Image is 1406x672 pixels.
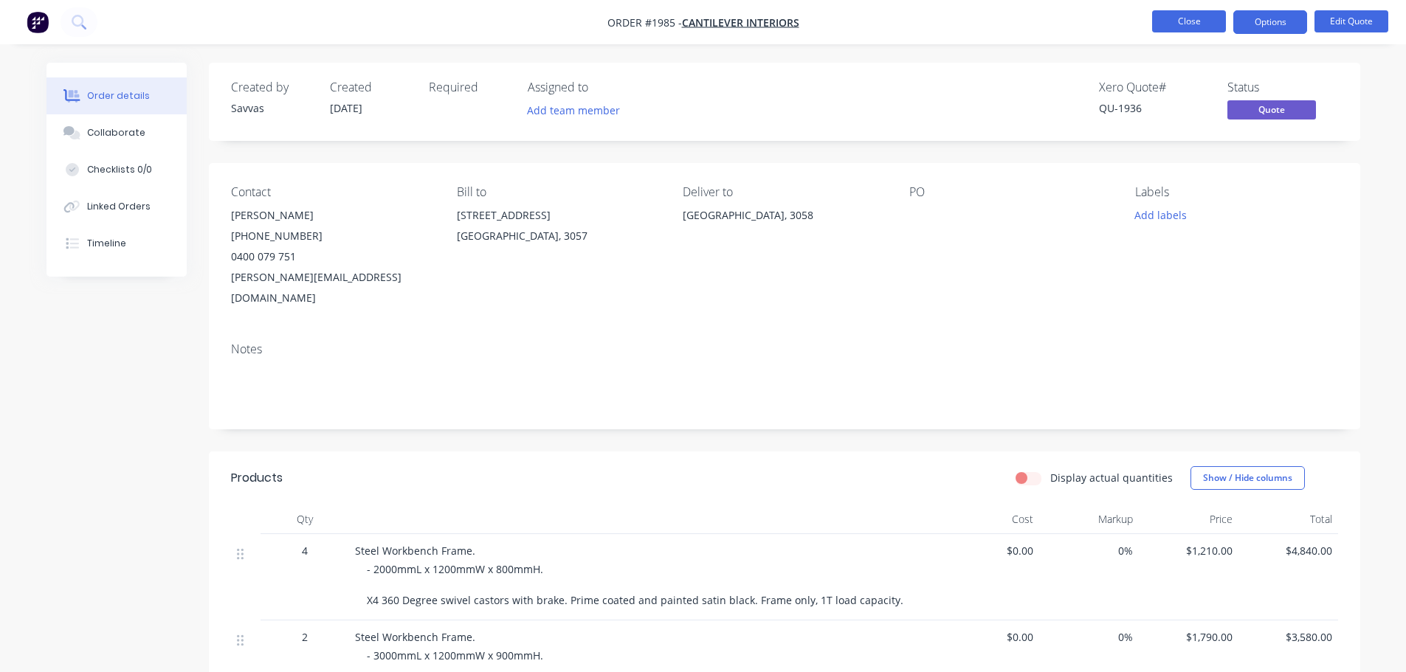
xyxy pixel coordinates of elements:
button: Checklists 0/0 [46,151,187,188]
img: Factory [27,11,49,33]
div: [GEOGRAPHIC_DATA], 3058 [683,205,885,252]
div: [GEOGRAPHIC_DATA], 3057 [457,226,659,246]
div: Order details [87,89,150,103]
div: Products [231,469,283,487]
button: Linked Orders [46,188,187,225]
span: - 2000mmL x 1200mmW x 800mmH. X4 360 Degree swivel castors with brake. Prime coated and painted s... [367,562,903,607]
div: Savvas [231,100,312,116]
a: Cantilever Interiors [682,15,799,30]
div: Notes [231,342,1338,356]
span: $1,790.00 [1145,629,1233,645]
span: $3,580.00 [1244,629,1332,645]
div: Contact [231,185,433,199]
div: Total [1238,505,1338,534]
span: $0.00 [945,629,1033,645]
div: Bill to [457,185,659,199]
div: Markup [1039,505,1139,534]
div: Price [1139,505,1238,534]
div: Qty [261,505,349,534]
div: [PHONE_NUMBER] [231,226,433,246]
div: [PERSON_NAME][PHONE_NUMBER]0400 079 751[PERSON_NAME][EMAIL_ADDRESS][DOMAIN_NAME] [231,205,433,308]
div: Linked Orders [87,200,151,213]
div: Cost [940,505,1039,534]
button: Close [1152,10,1226,32]
label: Display actual quantities [1050,470,1173,485]
span: Steel Workbench Frame. [355,630,475,644]
div: Deliver to [683,185,885,199]
span: $1,210.00 [1145,543,1233,558]
div: [STREET_ADDRESS][GEOGRAPHIC_DATA], 3057 [457,205,659,252]
div: PO [909,185,1112,199]
div: Created [330,80,411,94]
button: Edit Quote [1314,10,1388,32]
div: Assigned to [528,80,675,94]
button: Add team member [519,100,627,120]
div: Labels [1135,185,1337,199]
div: QU-1936 [1099,100,1210,116]
div: Required [429,80,510,94]
span: $0.00 [945,543,1033,558]
div: Created by [231,80,312,94]
div: [PERSON_NAME][EMAIL_ADDRESS][DOMAIN_NAME] [231,267,433,308]
div: Collaborate [87,126,145,139]
div: Checklists 0/0 [87,163,152,176]
button: Order details [46,77,187,114]
span: [DATE] [330,101,362,115]
button: Timeline [46,225,187,262]
div: 0400 079 751 [231,246,433,267]
span: $4,840.00 [1244,543,1332,558]
div: [STREET_ADDRESS] [457,205,659,226]
button: Options [1233,10,1307,34]
div: [GEOGRAPHIC_DATA], 3058 [683,205,885,226]
span: 0% [1045,629,1133,645]
div: Status [1227,80,1338,94]
span: 2 [302,629,308,645]
span: 4 [302,543,308,558]
button: Quote [1227,100,1316,122]
button: Collaborate [46,114,187,151]
div: Xero Quote # [1099,80,1210,94]
button: Add labels [1127,205,1195,225]
div: Timeline [87,237,126,250]
span: Steel Workbench Frame. [355,544,475,558]
span: Order #1985 - [607,15,682,30]
button: Show / Hide columns [1190,466,1305,490]
span: 0% [1045,543,1133,558]
span: Quote [1227,100,1316,119]
button: Add team member [528,100,628,120]
div: [PERSON_NAME] [231,205,433,226]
